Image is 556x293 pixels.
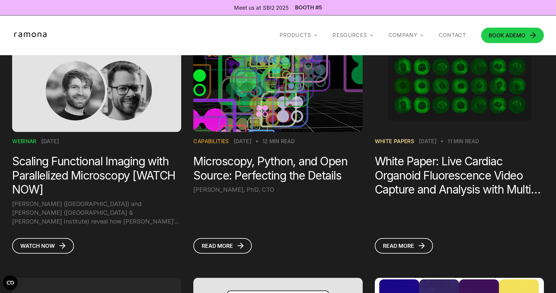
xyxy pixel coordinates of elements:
div: Watch now [20,243,55,249]
button: Open CMP widget [3,275,18,290]
div: Products [279,32,317,39]
a: home [12,32,52,38]
div: Webinar [12,138,36,145]
div: Products [279,32,311,39]
div: Meet us at SBI2 2025 [234,4,289,12]
a: BOOK ADEMO [481,28,544,43]
a: [PERSON_NAME], PhD, CTO [193,185,362,194]
div: 12 min read [262,138,295,145]
a: [PERSON_NAME] ([GEOGRAPHIC_DATA]) and [PERSON_NAME] ([GEOGRAPHIC_DATA] & [PERSON_NAME] Institute)... [12,200,181,226]
div: READ MORE [202,243,233,249]
a: Microscopy, Python, and Open Source: Perfecting the Details [193,154,362,183]
div: READ MORE [383,243,414,249]
a: White Paper: Live Cardiac Organoid Fluorescence Video Capture and Analysis with Multi-Camera Arra... [375,154,544,197]
a: READ MORE [193,238,251,253]
div: Company [388,32,417,39]
a: READ MORE [375,238,433,253]
a: Contact [439,32,466,39]
div: RESOURCES [332,32,373,39]
a: Watch now [12,238,74,253]
div: [DATE] [234,138,251,145]
div: Company [388,32,424,39]
div: DEMO [489,33,525,38]
div: RESOURCES [332,32,367,39]
div: 11 min read [448,138,479,145]
span: BOOK A [489,32,509,39]
a: Scaling Functional Imaging with Parallelized Microscopy [WATCH NOW] [12,154,181,197]
a: Booth #5 [295,5,322,10]
div: [DATE] [41,138,59,145]
div: [DATE] [419,138,437,145]
div: WHITE PAPERS [375,138,414,145]
div: Capabilities [193,138,229,145]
